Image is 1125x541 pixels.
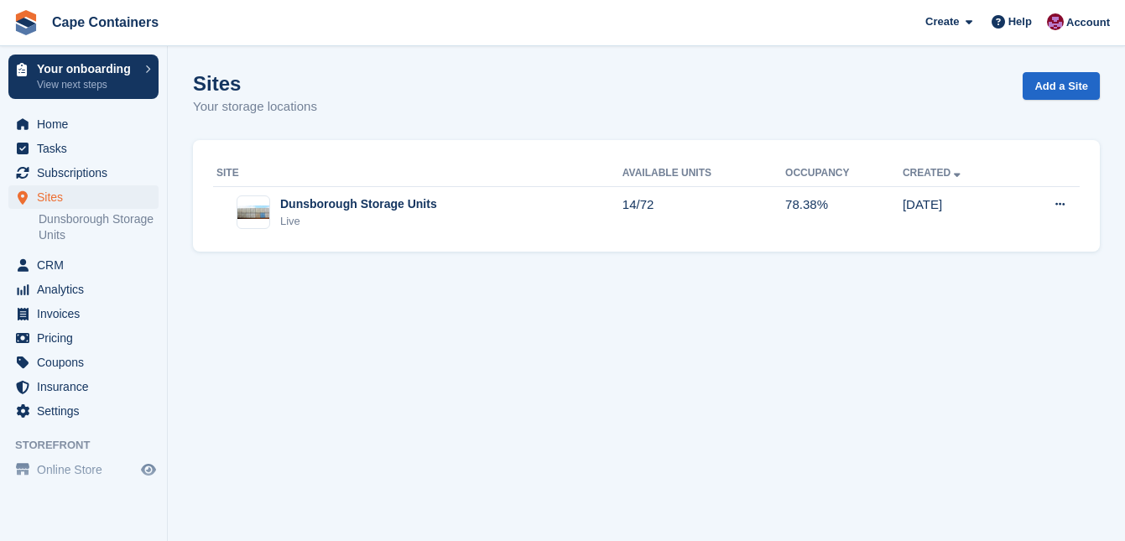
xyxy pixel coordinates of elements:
[8,278,159,301] a: menu
[37,112,138,136] span: Home
[8,326,159,350] a: menu
[622,186,785,238] td: 14/72
[138,460,159,480] a: Preview store
[37,458,138,481] span: Online Store
[37,375,138,398] span: Insurance
[903,186,1015,238] td: [DATE]
[15,437,167,454] span: Storefront
[8,302,159,325] a: menu
[8,137,159,160] a: menu
[237,205,269,219] img: Image of Dunsborough Storage Units site
[280,195,437,213] div: Dunsborough Storage Units
[37,137,138,160] span: Tasks
[37,351,138,374] span: Coupons
[37,161,138,185] span: Subscriptions
[1023,72,1100,100] a: Add a Site
[280,213,437,230] div: Live
[37,278,138,301] span: Analytics
[8,55,159,99] a: Your onboarding View next steps
[193,72,317,95] h1: Sites
[925,13,959,30] span: Create
[903,167,964,179] a: Created
[37,302,138,325] span: Invoices
[8,399,159,423] a: menu
[13,10,39,35] img: stora-icon-8386f47178a22dfd0bd8f6a31ec36ba5ce8667c1dd55bd0f319d3a0aa187defe.svg
[37,253,138,277] span: CRM
[622,160,785,187] th: Available Units
[8,253,159,277] a: menu
[1047,13,1064,30] img: Matt Dollisson
[37,63,137,75] p: Your onboarding
[785,186,903,238] td: 78.38%
[37,399,138,423] span: Settings
[8,185,159,209] a: menu
[37,185,138,209] span: Sites
[37,326,138,350] span: Pricing
[8,161,159,185] a: menu
[1066,14,1110,31] span: Account
[193,97,317,117] p: Your storage locations
[8,351,159,374] a: menu
[39,211,159,243] a: Dunsborough Storage Units
[8,375,159,398] a: menu
[8,112,159,136] a: menu
[45,8,165,36] a: Cape Containers
[8,458,159,481] a: menu
[37,77,137,92] p: View next steps
[785,160,903,187] th: Occupancy
[213,160,622,187] th: Site
[1008,13,1032,30] span: Help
